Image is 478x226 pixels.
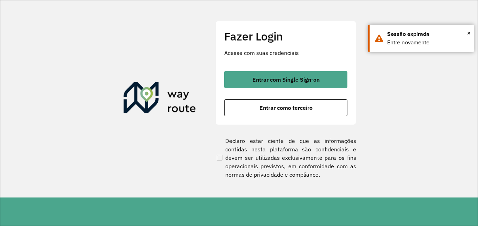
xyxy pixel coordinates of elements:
[467,28,471,38] span: ×
[224,71,347,88] button: button
[387,30,468,38] div: Sessão expirada
[215,137,356,179] label: Declaro estar ciente de que as informações contidas nesta plataforma são confidenciais e devem se...
[252,77,320,82] span: Entrar com Single Sign-on
[124,82,196,116] img: Roteirizador AmbevTech
[224,99,347,116] button: button
[387,38,468,47] div: Entre novamente
[259,105,313,111] span: Entrar como terceiro
[224,49,347,57] p: Acesse com suas credenciais
[224,30,347,43] h2: Fazer Login
[467,28,471,38] button: Close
